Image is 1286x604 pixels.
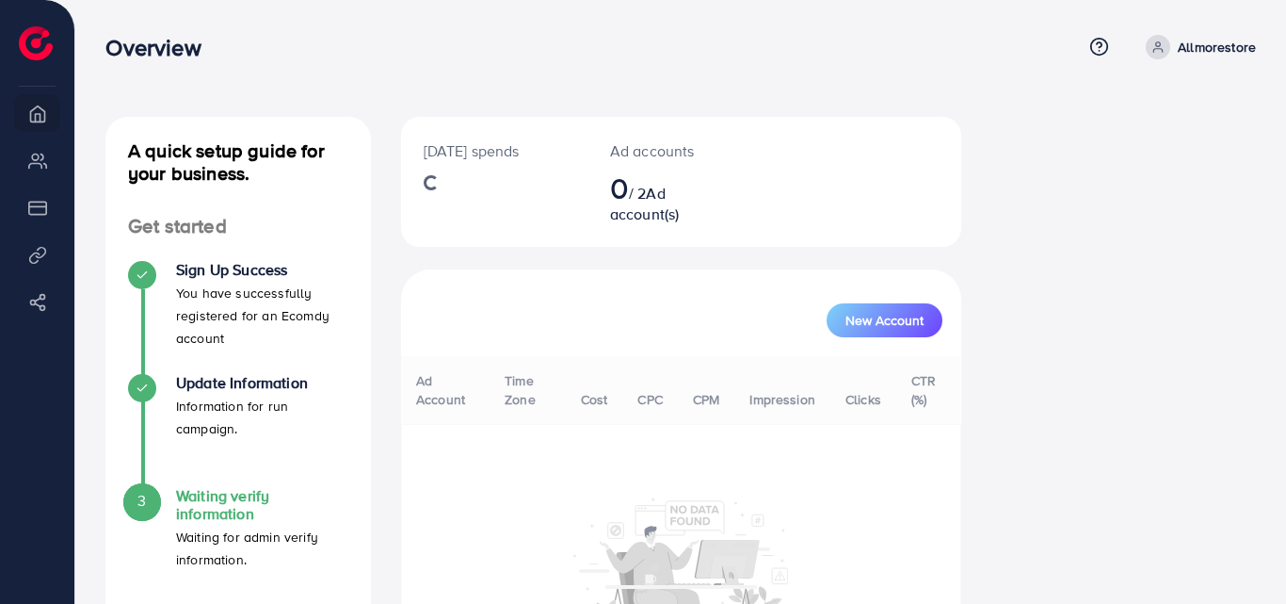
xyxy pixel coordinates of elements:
[137,490,146,512] span: 3
[610,170,705,224] h2: / 2
[105,487,371,600] li: Waiting verify information
[176,374,348,392] h4: Update Information
[424,139,565,162] p: [DATE] spends
[176,526,348,571] p: Waiting for admin verify information.
[176,282,348,350] p: You have successfully registered for an Ecomdy account
[1138,35,1256,59] a: Allmorestore
[176,261,348,279] h4: Sign Up Success
[176,395,348,440] p: Information for run campaign.
[610,183,680,224] span: Ad account(s)
[827,303,942,337] button: New Account
[610,139,705,162] p: Ad accounts
[105,139,371,185] h4: A quick setup guide for your business.
[105,215,371,238] h4: Get started
[610,166,629,209] span: 0
[176,487,348,523] h4: Waiting verify information
[19,26,53,60] img: logo
[1178,36,1256,58] p: Allmorestore
[845,314,924,327] span: New Account
[105,374,371,487] li: Update Information
[105,261,371,374] li: Sign Up Success
[105,34,216,61] h3: Overview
